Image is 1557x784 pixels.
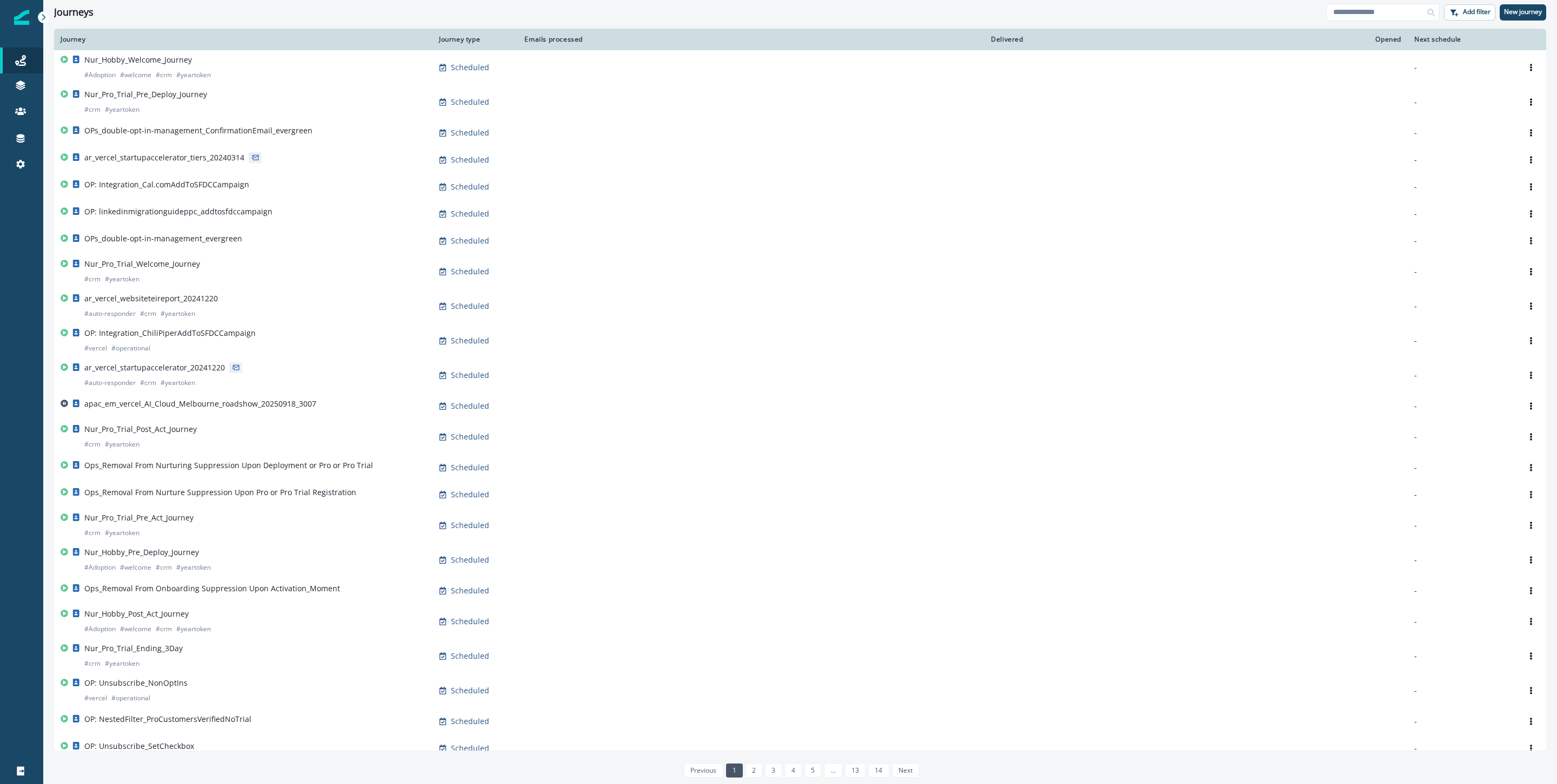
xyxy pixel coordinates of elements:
a: Ops_Removal From Onboarding Suppression Upon Activation_MomentScheduled--Options [54,577,1546,604]
p: Scheduled [451,301,489,312]
p: # yeartoken [105,104,139,115]
a: Nur_Pro_Trial_Ending_3Day#crm#yeartokenScheduled--Options [54,639,1546,673]
p: - [1414,97,1509,107]
p: Ops_Removal From Nurturing Suppression Upon Deployment or Pro or Pro Trial [84,460,373,471]
p: # vercel [84,343,107,354]
a: OPs_double-opt-in-management_evergreenScheduled--Options [54,227,1546,254]
p: # welcome [120,562,151,573]
p: OPs_double-opt-in-management_evergreen [84,233,242,244]
p: ar_vercel_websiteteireport_20241220 [84,293,218,304]
p: Nur_Pro_Trial_Pre_Act_Journey [84,512,194,523]
p: - [1414,127,1509,138]
button: Options [1522,613,1540,630]
p: Scheduled [451,716,489,727]
button: Options [1522,459,1540,476]
p: # crm [156,70,172,80]
p: Ops_Removal From Onboarding Suppression Upon Activation_Moment [84,583,340,594]
p: # yeartoken [105,439,139,450]
p: apac_em_vercel_AI_Cloud_Melbourne_roadshow_20250918_3007 [84,398,316,409]
p: # auto-responder [84,308,136,319]
p: # crm [140,377,156,388]
a: Nur_Hobby_Welcome_Journey#Adoption#welcome#crm#yeartokenScheduled--Options [54,50,1546,85]
button: Options [1522,398,1540,414]
p: Nur_Hobby_Post_Act_Journey [84,609,189,619]
p: # yeartoken [161,377,195,388]
button: Options [1522,59,1540,76]
p: - [1414,462,1509,473]
a: Nur_Hobby_Post_Act_Journey#Adoption#welcome#crm#yeartokenScheduled--Options [54,604,1546,639]
ul: Pagination [681,763,919,778]
p: Scheduled [451,235,489,246]
p: # vercel [84,693,107,704]
p: Nur_Pro_Trial_Ending_3Day [84,643,183,654]
div: Next schedule [1414,35,1509,44]
p: - [1414,489,1509,500]
p: Scheduled [451,154,489,165]
p: # yeartoken [176,624,211,634]
button: Options [1522,367,1540,383]
p: - [1414,585,1509,596]
button: Options [1522,94,1540,110]
p: - [1414,555,1509,565]
p: # crm [140,308,156,319]
p: # operational [111,693,150,704]
p: - [1414,651,1509,661]
button: Options [1522,333,1540,349]
h1: Journeys [54,6,94,18]
p: Scheduled [451,520,489,531]
p: Scheduled [451,743,489,754]
p: # Adoption [84,624,116,634]
button: Options [1522,263,1540,280]
button: Options [1522,713,1540,729]
p: # Adoption [84,562,116,573]
button: Options [1522,583,1540,599]
p: - [1414,743,1509,754]
p: # crm [156,562,172,573]
p: OP: NestedFilter_ProCustomersVerifiedNoTrial [84,714,251,725]
div: Emails processed [520,35,583,44]
p: # yeartoken [105,528,139,538]
div: Journey [61,35,426,44]
p: # yeartoken [176,562,211,573]
div: Delivered [596,35,1023,44]
a: Page 13 [845,763,866,778]
p: # crm [84,439,101,450]
p: - [1414,520,1509,531]
p: Ops_Removal From Nurture Suppression Upon Pro or Pro Trial Registration [84,487,356,498]
p: OP: Integration_ChiliPiperAddToSFDCCampaign [84,328,256,339]
a: OP: NestedFilter_ProCustomersVerifiedNoTrialScheduled--Options [54,708,1546,735]
p: Scheduled [451,97,489,107]
p: ar_vercel_startupaccelerator_20241220 [84,362,225,373]
p: - [1414,685,1509,696]
p: OP: Unsubscribe_NonOptIns [84,678,188,688]
p: Add filter [1463,8,1491,16]
button: Options [1522,206,1540,222]
p: Nur_Pro_Trial_Post_Act_Journey [84,424,197,435]
p: # yeartoken [176,70,211,80]
button: Options [1522,682,1540,699]
p: # crm [84,104,101,115]
p: - [1414,181,1509,192]
a: OP: Unsubscribe_SetCheckboxScheduled--Options [54,735,1546,762]
button: Options [1522,152,1540,168]
a: Nur_Pro_Trial_Welcome_Journey#crm#yeartokenScheduled--Options [54,254,1546,289]
button: Options [1522,517,1540,533]
p: Nur_Hobby_Pre_Deploy_Journey [84,547,199,558]
a: Jump forward [824,763,842,778]
p: # yeartoken [105,274,139,285]
p: # crm [84,528,101,538]
p: - [1414,431,1509,442]
button: Add filter [1444,4,1495,21]
p: - [1414,370,1509,381]
a: Page 3 [765,763,782,778]
a: ar_vercel_startupaccelerator_tiers_20240314Scheduled--Options [54,146,1546,173]
button: Options [1522,429,1540,445]
p: Scheduled [451,335,489,346]
button: New journey [1500,4,1546,21]
a: OPs_double-opt-in-management_ConfirmationEmail_evergreenScheduled--Options [54,119,1546,146]
p: # crm [84,658,101,669]
a: apac_em_vercel_AI_Cloud_Melbourne_roadshow_20250918_3007Scheduled--Options [54,393,1546,420]
p: # Adoption [84,70,116,80]
p: # auto-responder [84,377,136,388]
p: Scheduled [451,401,489,411]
